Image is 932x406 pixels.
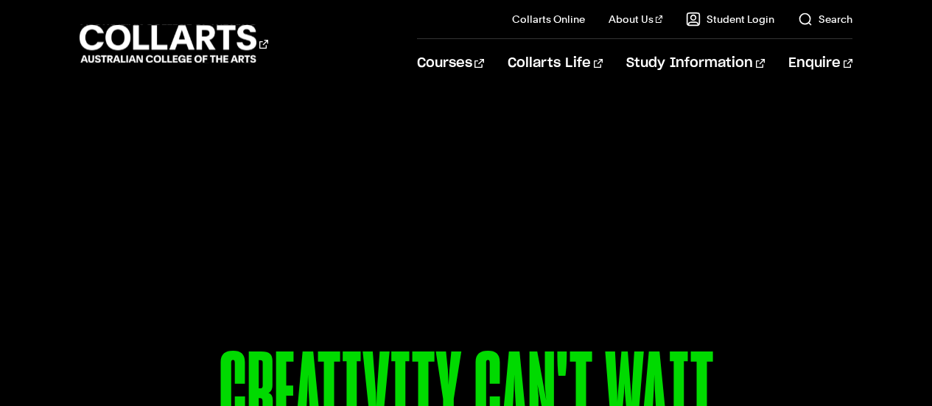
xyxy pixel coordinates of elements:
[609,12,663,27] a: About Us
[798,12,852,27] a: Search
[508,39,603,88] a: Collarts Life
[417,39,484,88] a: Courses
[788,39,852,88] a: Enquire
[80,23,268,65] div: Go to homepage
[686,12,774,27] a: Student Login
[626,39,765,88] a: Study Information
[512,12,585,27] a: Collarts Online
